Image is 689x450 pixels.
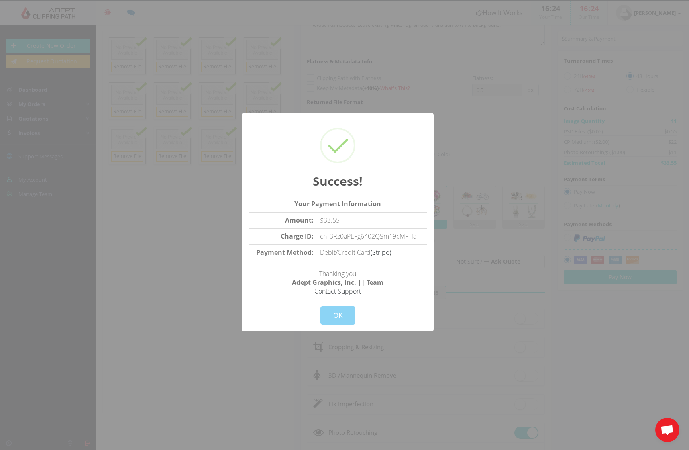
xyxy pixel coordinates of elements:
td: ch_3Rz0aPEFg6402QSm19cMFTia [317,228,427,244]
strong: Payment Method: [256,248,314,257]
strong: Charge ID: [281,232,314,241]
button: OK [320,306,355,325]
strong: Amount: [285,216,314,225]
p: Thanking you [249,260,427,296]
a: Contact Support [314,287,361,296]
a: Open chat [655,418,679,442]
h2: Success! [249,173,427,189]
a: (Stripe) [371,248,391,257]
strong: Adept Graphics, Inc. || Team [292,278,383,287]
td: $33.55 [317,213,427,229]
strong: Your Payment Information [294,199,381,208]
td: Debit/Credit Card [317,244,427,260]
